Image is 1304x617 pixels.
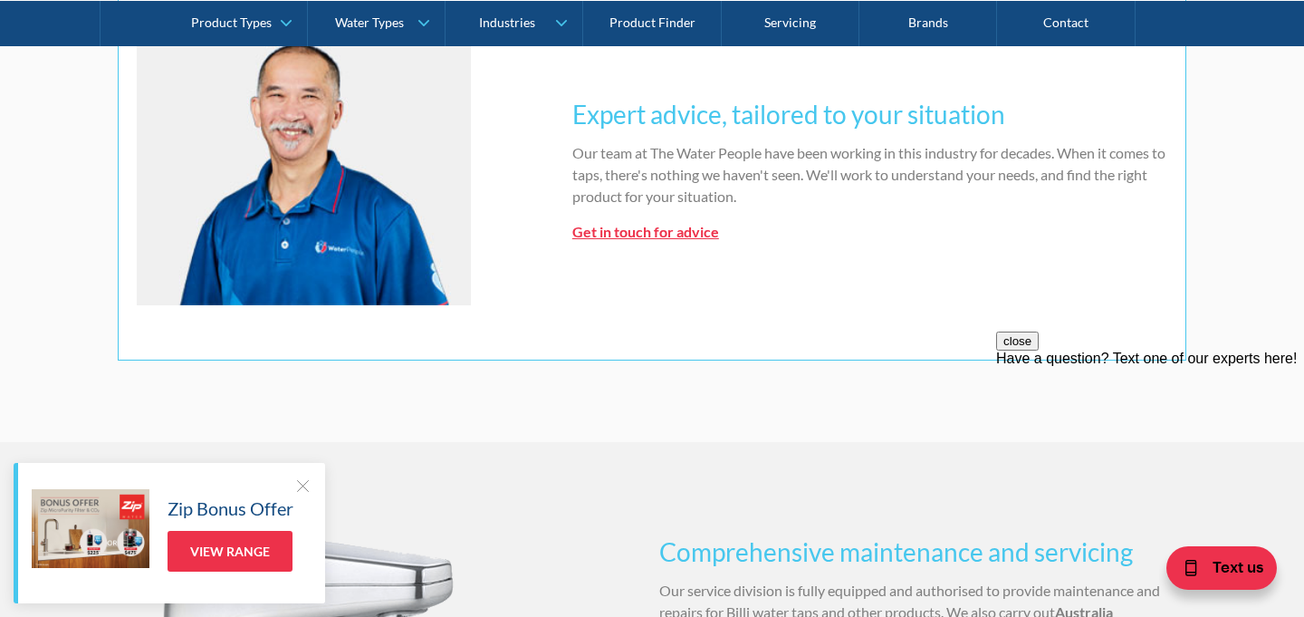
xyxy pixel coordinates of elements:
[137,29,471,304] img: Personalised advice
[1159,526,1304,617] iframe: podium webchat widget bubble
[168,531,292,572] a: View Range
[996,332,1304,549] iframe: podium webchat widget prompt
[572,95,1167,133] h3: Expert advice, tailored to your situation
[168,495,293,522] h5: Zip Bonus Offer
[659,533,1186,571] h3: Comprehensive maintenance and servicing
[191,14,272,30] div: Product Types
[335,14,404,30] div: Water Types
[32,489,149,568] img: Zip Bonus Offer
[479,14,535,30] div: Industries
[572,223,719,240] a: Get in touch for advice
[572,142,1167,207] p: Our team at The Water People have been working in this industry for decades. When it comes to tap...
